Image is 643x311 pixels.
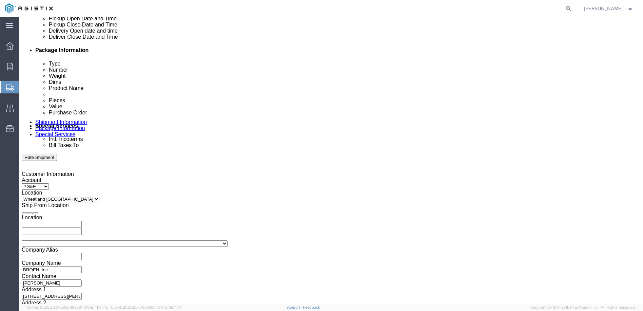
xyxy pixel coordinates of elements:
img: logo [5,3,53,14]
button: [PERSON_NAME] [584,4,634,13]
iframe: FS Legacy Container [19,17,643,304]
span: [DATE] 11:47:12 [82,305,108,309]
a: Support [286,305,303,309]
span: [DATE] 12:11:14 [157,305,181,309]
span: Copyright © [DATE]-[DATE] Agistix Inc., All Rights Reserved [530,305,635,310]
span: Server: 2025.20.0-5efa686e39f [27,305,108,309]
a: Feedback [303,305,320,309]
span: Client: 2025.20.0-8c6e0cf [111,305,181,309]
span: Edgar Cruz [584,5,623,12]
